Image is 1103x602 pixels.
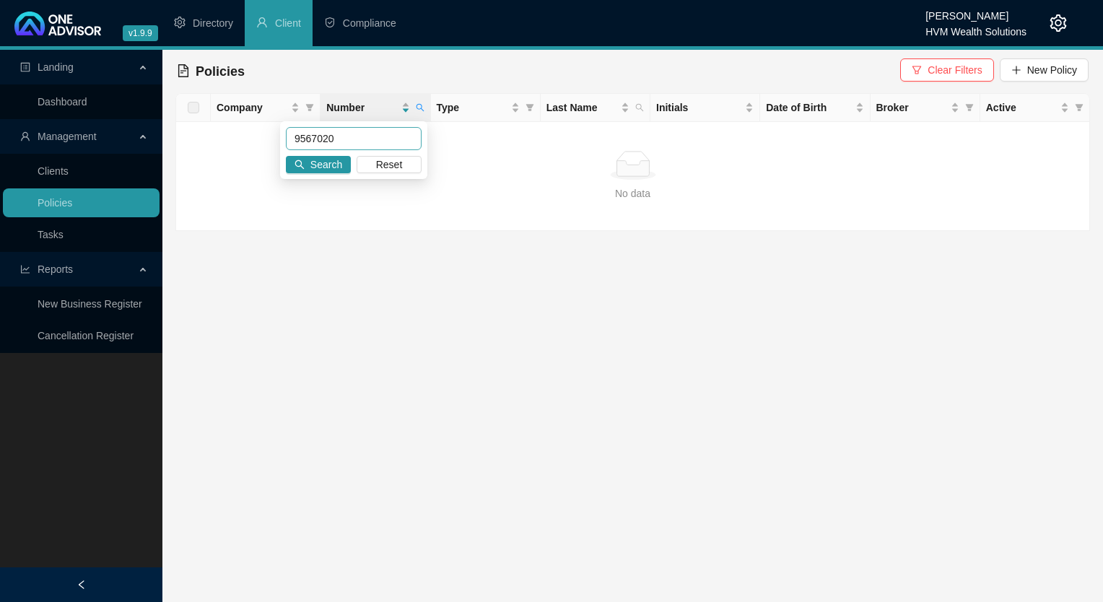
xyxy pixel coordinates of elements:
th: Type [431,94,541,122]
span: filter [305,103,314,112]
span: search [413,97,427,118]
span: filter [962,97,977,118]
span: safety [324,17,336,28]
span: Clear Filters [928,62,982,78]
span: user [20,131,30,141]
span: Company [217,100,288,115]
a: Cancellation Register [38,330,134,341]
span: filter [1075,103,1084,112]
span: New Policy [1027,62,1077,78]
span: search [416,103,424,112]
span: Number [326,100,398,115]
span: Client [275,17,301,29]
a: Tasks [38,229,64,240]
span: user [256,17,268,28]
span: profile [20,62,30,72]
th: Last Name [541,94,650,122]
input: Search Number [286,127,422,150]
a: Dashboard [38,96,87,108]
span: file-text [177,64,190,77]
div: No data [188,186,1078,201]
span: Type [437,100,508,115]
span: setting [1050,14,1067,32]
span: Broker [876,100,948,115]
span: filter [1072,97,1086,118]
span: setting [174,17,186,28]
span: left [77,580,87,590]
th: Initials [650,94,760,122]
span: Search [310,157,342,173]
span: search [635,103,644,112]
span: search [295,160,305,170]
th: Active [980,94,1090,122]
button: Reset [357,156,422,173]
span: Reports [38,263,73,275]
th: Broker [871,94,980,122]
span: Last Name [546,100,618,115]
th: Company [211,94,321,122]
a: Clients [38,165,69,177]
span: filter [302,97,317,118]
a: Policies [38,197,72,209]
span: Management [38,131,97,142]
span: Active [986,100,1058,115]
span: filter [526,103,534,112]
span: filter [965,103,974,112]
span: Policies [196,64,245,79]
div: HVM Wealth Solutions [925,19,1026,35]
span: line-chart [20,264,30,274]
span: Reset [376,157,403,173]
span: v1.9.9 [123,25,158,41]
span: Landing [38,61,74,73]
span: plus [1011,65,1021,75]
span: filter [912,65,922,75]
span: Date of Birth [766,100,852,115]
img: 2df55531c6924b55f21c4cf5d4484680-logo-light.svg [14,12,101,35]
button: New Policy [1000,58,1089,82]
span: Initials [656,100,742,115]
th: Date of Birth [760,94,870,122]
span: Directory [193,17,233,29]
button: Clear Filters [900,58,993,82]
button: Search [286,156,351,173]
span: filter [523,97,537,118]
span: Compliance [343,17,396,29]
a: New Business Register [38,298,142,310]
span: search [632,97,647,118]
div: [PERSON_NAME] [925,4,1026,19]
